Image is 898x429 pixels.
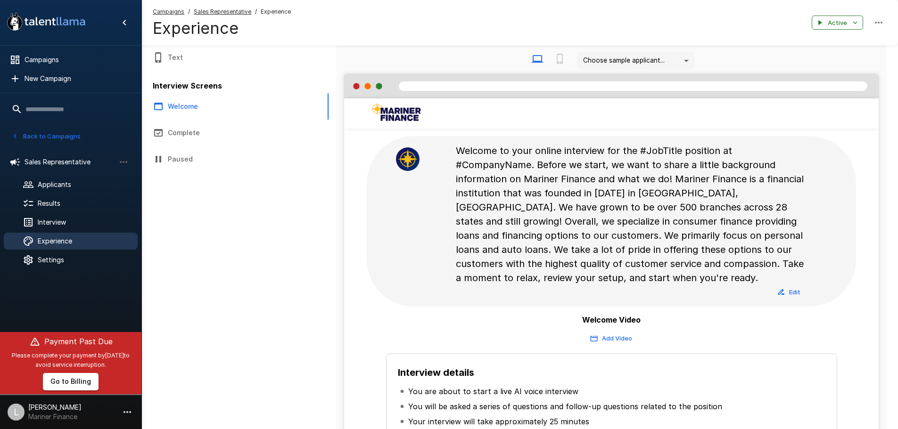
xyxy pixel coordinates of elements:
p: You are about to start a live AI voice interview [408,386,578,397]
button: Complete [141,120,311,146]
h4: Experience [153,18,291,38]
span: / [255,7,257,16]
b: Welcome Video [582,315,641,324]
button: Text [141,44,311,71]
button: Active [812,16,863,30]
b: Interview details [398,367,474,378]
span: Experience [261,7,291,16]
button: Edit [774,285,804,299]
p: You will be asked a series of questions and follow-up questions related to the position [408,401,722,412]
button: Welcome [141,93,311,120]
button: Paused [141,146,311,172]
span: / [188,7,190,16]
img: mariner_avatar.png [396,147,420,171]
p: Your interview will take approximately 25 minutes [408,416,589,427]
p: Welcome to your online interview for the #JobTitle position at #CompanyName. Before we start, we ... [456,144,807,285]
div: Choose sample applicant... [577,52,695,70]
u: Sales Representative [194,8,251,15]
img: Company Logo [344,100,453,127]
u: Campaigns [153,8,184,15]
button: Add Video [588,331,634,346]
